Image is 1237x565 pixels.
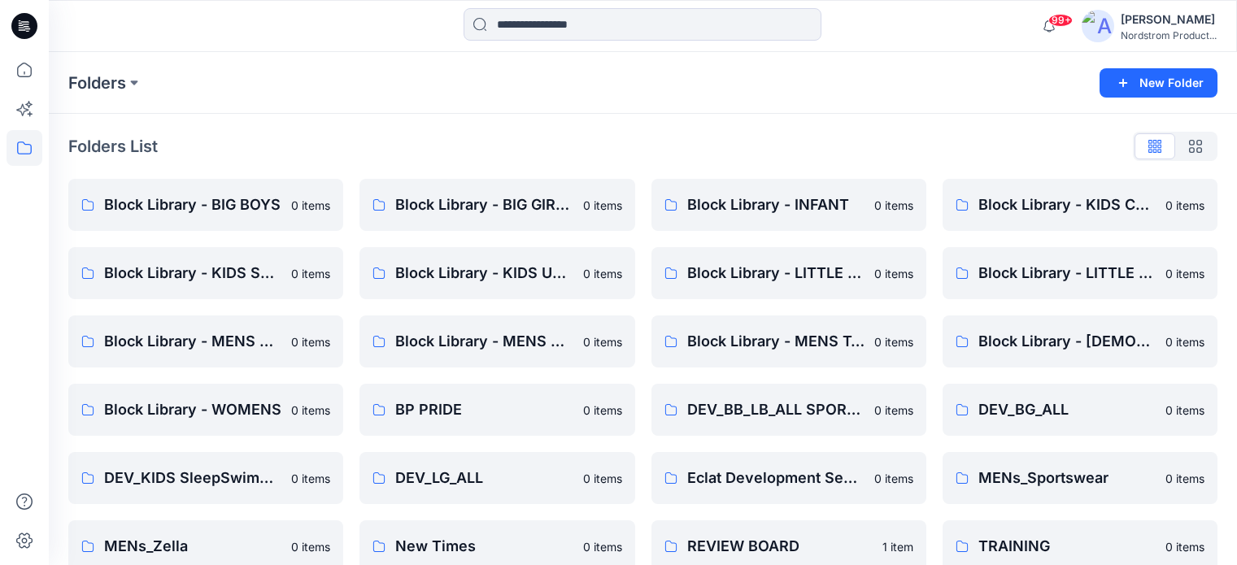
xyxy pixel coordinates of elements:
[943,247,1217,299] a: Block Library - LITTLE GIRLS0 items
[874,402,913,419] p: 0 items
[978,193,1156,216] p: Block Library - KIDS CPSC
[359,179,634,231] a: Block Library - BIG GIRLS0 items
[651,247,926,299] a: Block Library - LITTLE BOYS0 items
[583,197,622,214] p: 0 items
[291,265,330,282] p: 0 items
[359,384,634,436] a: BP PRIDE0 items
[395,398,573,421] p: BP PRIDE
[583,470,622,487] p: 0 items
[651,384,926,436] a: DEV_BB_LB_ALL SPORTSWEAR0 items
[943,384,1217,436] a: DEV_BG_ALL0 items
[68,247,343,299] a: Block Library - KIDS SLEEPWEAR ALL SIZES0 items
[943,179,1217,231] a: Block Library - KIDS CPSC0 items
[395,330,573,353] p: Block Library - MENS SLEEP & UNDERWEAR
[583,265,622,282] p: 0 items
[291,538,330,555] p: 0 items
[68,72,126,94] a: Folders
[395,535,573,558] p: New Times
[291,333,330,350] p: 0 items
[1165,333,1204,350] p: 0 items
[874,197,913,214] p: 0 items
[978,535,1156,558] p: TRAINING
[978,467,1156,489] p: MENs_Sportswear
[1048,14,1073,27] span: 99+
[1165,402,1204,419] p: 0 items
[687,193,865,216] p: Block Library - INFANT
[104,193,281,216] p: Block Library - BIG BOYS
[687,330,865,353] p: Block Library - MENS TAILORED
[359,315,634,367] a: Block Library - MENS SLEEP & UNDERWEAR0 items
[291,197,330,214] p: 0 items
[395,193,573,216] p: Block Library - BIG GIRLS
[1121,29,1217,41] div: Nordstrom Product...
[1165,265,1204,282] p: 0 items
[1165,197,1204,214] p: 0 items
[1165,470,1204,487] p: 0 items
[359,247,634,299] a: Block Library - KIDS UNDERWEAR ALL SIZES0 items
[687,398,865,421] p: DEV_BB_LB_ALL SPORTSWEAR
[68,179,343,231] a: Block Library - BIG BOYS0 items
[978,330,1156,353] p: Block Library - [DEMOGRAPHIC_DATA] MENS - MISSY
[104,535,281,558] p: MENs_Zella
[395,262,573,285] p: Block Library - KIDS UNDERWEAR ALL SIZES
[1100,68,1217,98] button: New Folder
[943,452,1217,504] a: MENs_Sportswear0 items
[687,262,865,285] p: Block Library - LITTLE BOYS
[943,315,1217,367] a: Block Library - [DEMOGRAPHIC_DATA] MENS - MISSY0 items
[68,452,343,504] a: DEV_KIDS SleepSwimUnderwear_ALL0 items
[583,333,622,350] p: 0 items
[68,384,343,436] a: Block Library - WOMENS0 items
[978,398,1156,421] p: DEV_BG_ALL
[583,402,622,419] p: 0 items
[1082,10,1114,42] img: avatar
[104,398,281,421] p: Block Library - WOMENS
[651,452,926,504] a: Eclat Development Seasons0 items
[583,538,622,555] p: 0 items
[291,402,330,419] p: 0 items
[1121,10,1217,29] div: [PERSON_NAME]
[1165,538,1204,555] p: 0 items
[291,470,330,487] p: 0 items
[874,333,913,350] p: 0 items
[687,535,873,558] p: REVIEW BOARD
[104,467,281,489] p: DEV_KIDS SleepSwimUnderwear_ALL
[978,262,1156,285] p: Block Library - LITTLE GIRLS
[687,467,865,489] p: Eclat Development Seasons
[395,467,573,489] p: DEV_LG_ALL
[104,330,281,353] p: Block Library - MENS ACTIVE & SPORTSWEAR
[68,134,158,159] p: Folders List
[104,262,281,285] p: Block Library - KIDS SLEEPWEAR ALL SIZES
[68,315,343,367] a: Block Library - MENS ACTIVE & SPORTSWEAR0 items
[359,452,634,504] a: DEV_LG_ALL0 items
[651,179,926,231] a: Block Library - INFANT0 items
[874,470,913,487] p: 0 items
[651,315,926,367] a: Block Library - MENS TAILORED0 items
[882,538,913,555] p: 1 item
[874,265,913,282] p: 0 items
